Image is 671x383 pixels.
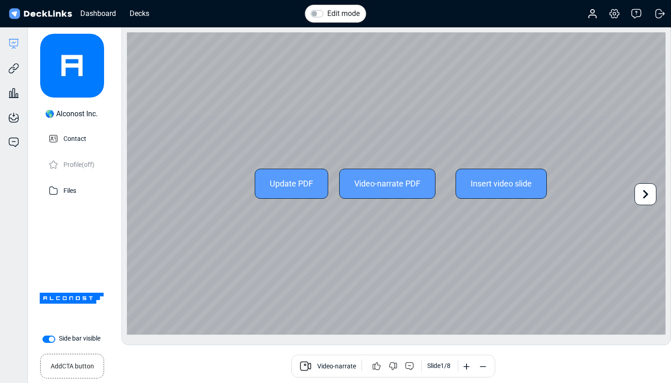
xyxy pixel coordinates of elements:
div: Slide 1 / 8 [427,361,451,371]
div: Video-narrate PDF [339,169,435,199]
p: Contact [63,132,86,144]
span: Video-narrate [317,362,356,373]
div: Insert video slide [456,169,547,199]
div: Dashboard [76,8,121,19]
img: DeckLinks [7,7,73,21]
small: Add CTA button [51,358,94,371]
p: Files [63,184,76,196]
img: avatar [40,34,104,98]
p: Profile (off) [63,158,94,170]
label: Edit mode [327,8,360,19]
img: Company Banner [40,266,104,330]
div: Update PDF [255,169,328,199]
div: 🌎 Alconost Inc. [45,109,98,119]
div: Decks [125,8,154,19]
label: Side bar visible [59,334,100,343]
